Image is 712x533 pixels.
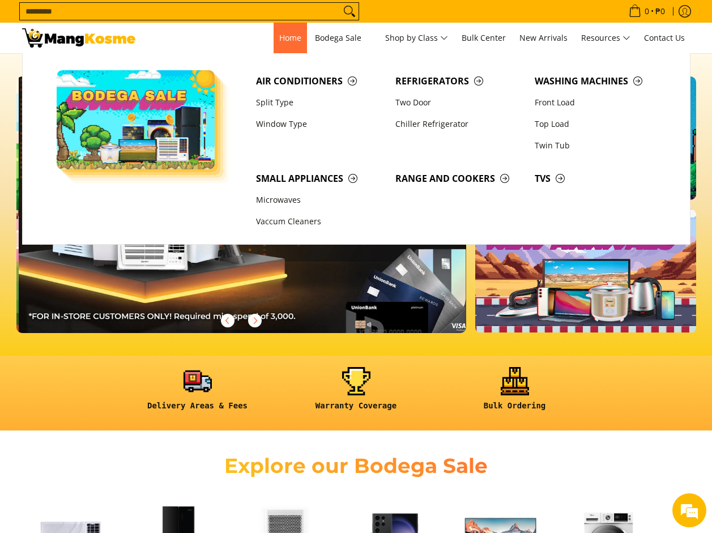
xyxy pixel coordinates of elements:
a: Split Type [250,92,390,113]
span: 0 [643,7,651,15]
span: Range and Cookers [395,172,523,186]
button: Search [340,3,359,20]
span: TVs [535,172,663,186]
a: Washing Machines [529,70,668,92]
a: Chiller Refrigerator [390,113,529,135]
span: Contact Us [644,32,685,43]
a: Resources [575,23,636,53]
a: <h6><strong>Warranty Coverage</strong></h6> [283,367,430,420]
span: Resources [581,31,630,45]
a: Top Load [529,113,668,135]
textarea: Type your message and hit 'Enter' [6,309,216,349]
a: Bodega Sale [309,23,377,53]
span: Bulk Center [462,32,506,43]
button: Next [242,308,267,333]
span: Air Conditioners [256,74,384,88]
span: Bodega Sale [315,31,372,45]
div: Minimize live chat window [186,6,213,33]
a: Small Appliances [250,168,390,189]
a: New Arrivals [514,23,573,53]
a: Air Conditioners [250,70,390,92]
span: ₱0 [654,7,667,15]
a: Bulk Center [456,23,511,53]
a: Front Load [529,92,668,113]
a: Vaccum Cleaners [250,211,390,233]
button: Previous [215,308,240,333]
a: <h6><strong>Delivery Areas & Fees</strong></h6> [124,367,271,420]
a: TVs [529,168,668,189]
a: Range and Cookers [390,168,529,189]
span: Washing Machines [535,74,663,88]
span: Home [279,32,301,43]
a: Two Door [390,92,529,113]
nav: Main Menu [147,23,690,53]
a: Window Type [250,113,390,135]
span: Shop by Class [385,31,448,45]
a: Twin Tub [529,135,668,156]
a: Contact Us [638,23,690,53]
img: Bodega Sale [57,70,215,169]
a: Home [274,23,307,53]
span: Small Appliances [256,172,384,186]
img: Mang Kosme: Your Home Appliances Warehouse Sale Partner! [22,28,135,48]
a: <h6><strong>Bulk Ordering</strong></h6> [441,367,589,420]
a: Microwaves [250,190,390,211]
div: Chat with us now [59,63,190,78]
span: We're online! [66,143,156,257]
span: New Arrivals [519,32,568,43]
span: • [625,5,668,18]
a: Refrigerators [390,70,529,92]
h2: Explore our Bodega Sale [192,453,521,479]
a: Shop by Class [380,23,454,53]
span: Refrigerators [395,74,523,88]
